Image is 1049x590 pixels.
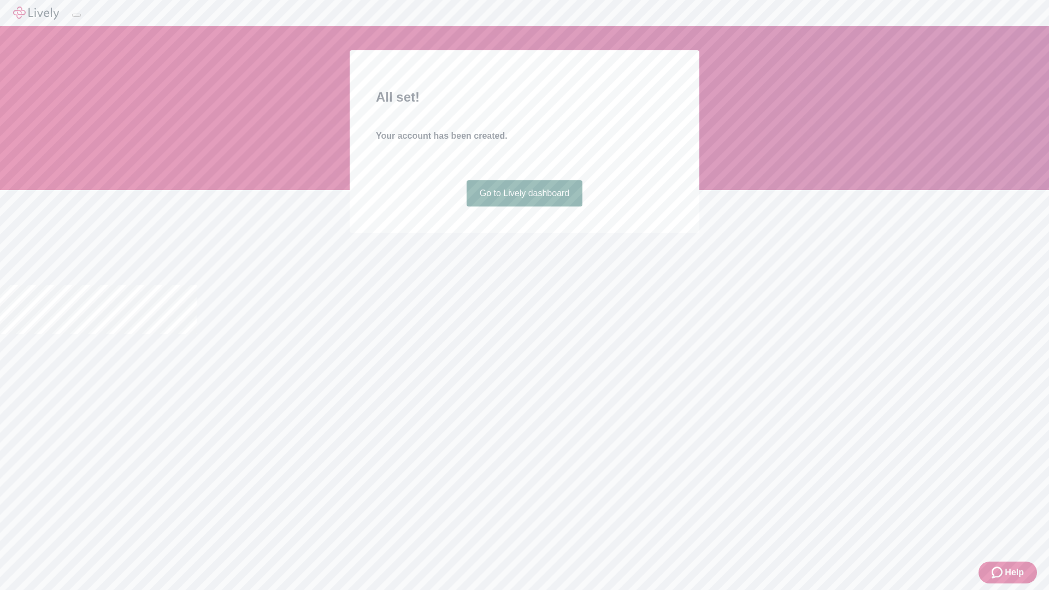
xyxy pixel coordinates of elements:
[992,566,1005,579] svg: Zendesk support icon
[376,87,673,107] h2: All set!
[13,7,59,20] img: Lively
[72,14,81,17] button: Log out
[979,562,1037,583] button: Zendesk support iconHelp
[376,129,673,143] h4: Your account has been created.
[1005,566,1024,579] span: Help
[467,180,583,206] a: Go to Lively dashboard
